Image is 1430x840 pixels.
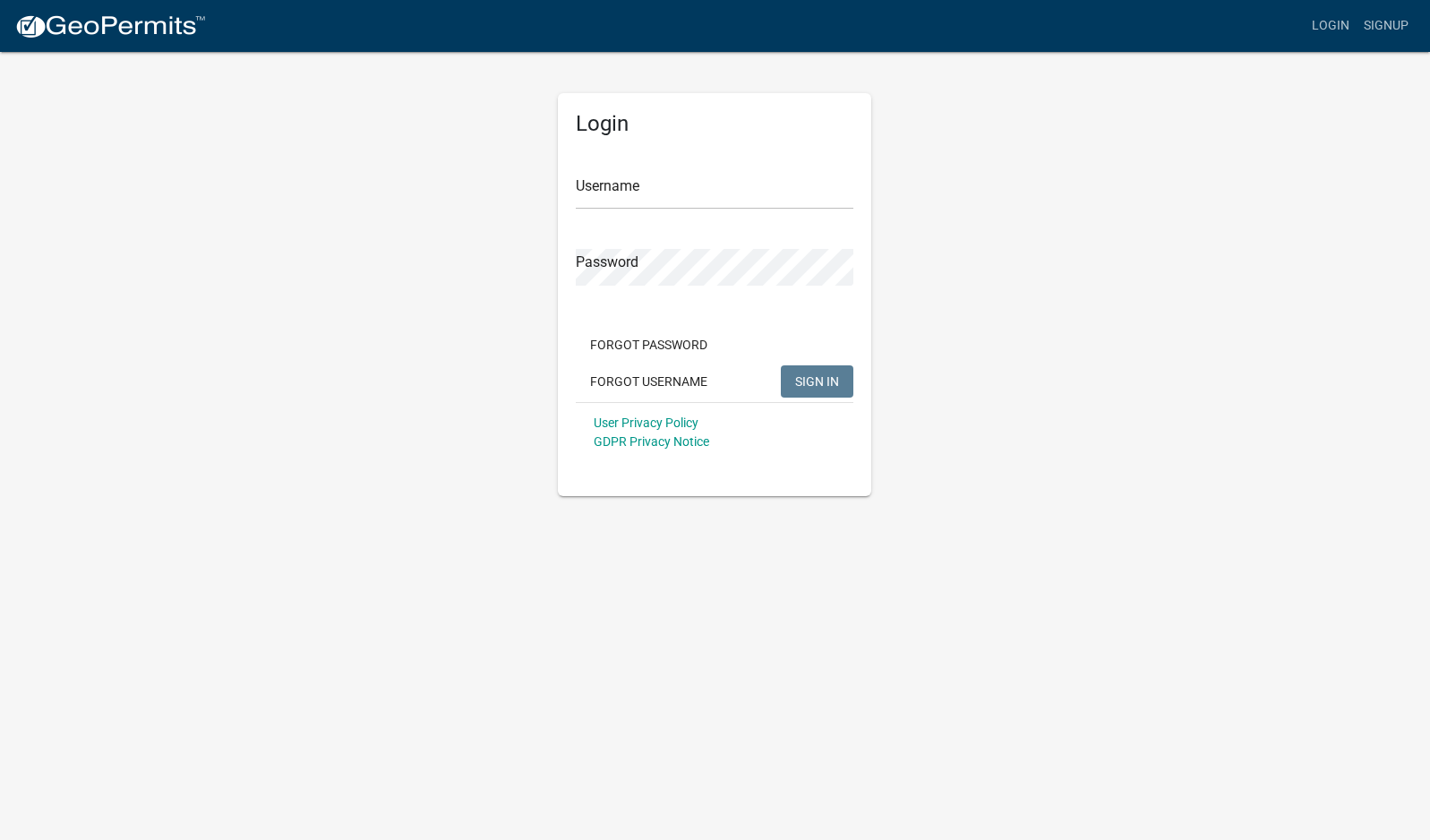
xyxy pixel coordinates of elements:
[795,373,839,388] span: SIGN IN
[781,365,853,398] button: SIGN IN
[576,111,853,137] h5: Login
[1357,9,1416,43] a: Signup
[576,329,722,361] button: Forgot Password
[594,416,698,430] a: User Privacy Policy
[576,365,722,398] button: Forgot Username
[1305,9,1357,43] a: Login
[594,434,709,449] a: GDPR Privacy Notice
